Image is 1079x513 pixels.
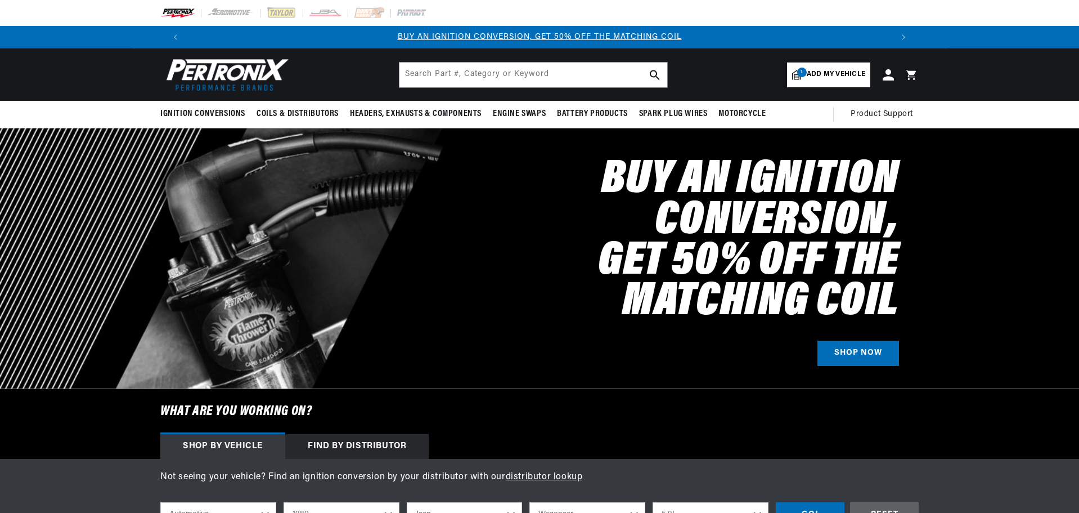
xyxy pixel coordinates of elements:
[493,108,546,120] span: Engine Swaps
[132,26,947,48] slideshow-component: Translation missing: en.sections.announcements.announcement_bar
[160,55,290,94] img: Pertronix
[787,63,870,87] a: 1Add my vehicle
[257,108,339,120] span: Coils & Distributors
[851,108,913,121] span: Product Support
[851,101,919,128] summary: Product Support
[557,108,628,120] span: Battery Products
[892,26,915,48] button: Translation missing: en.sections.announcements.next_announcement
[713,101,771,127] summary: Motorcycle
[807,69,865,80] span: Add my vehicle
[797,68,807,77] span: 1
[398,33,682,41] a: BUY AN IGNITION CONVERSION, GET 50% OFF THE MATCHING COIL
[418,160,899,323] h2: Buy an Ignition Conversion, Get 50% off the Matching Coil
[639,108,708,120] span: Spark Plug Wires
[344,101,487,127] summary: Headers, Exhausts & Components
[164,26,187,48] button: Translation missing: en.sections.announcements.previous_announcement
[187,31,892,43] div: Announcement
[551,101,633,127] summary: Battery Products
[160,108,245,120] span: Ignition Conversions
[160,470,919,485] p: Not seeing your vehicle? Find an ignition conversion by your distributor with our
[642,63,667,87] button: search button
[187,31,892,43] div: 1 of 3
[160,434,285,459] div: Shop by vehicle
[817,341,899,366] a: SHOP NOW
[487,101,551,127] summary: Engine Swaps
[506,472,583,481] a: distributor lookup
[633,101,713,127] summary: Spark Plug Wires
[399,63,667,87] input: Search Part #, Category or Keyword
[350,108,482,120] span: Headers, Exhausts & Components
[718,108,766,120] span: Motorcycle
[132,389,947,434] h6: What are you working on?
[285,434,429,459] div: Find by Distributor
[251,101,344,127] summary: Coils & Distributors
[160,101,251,127] summary: Ignition Conversions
